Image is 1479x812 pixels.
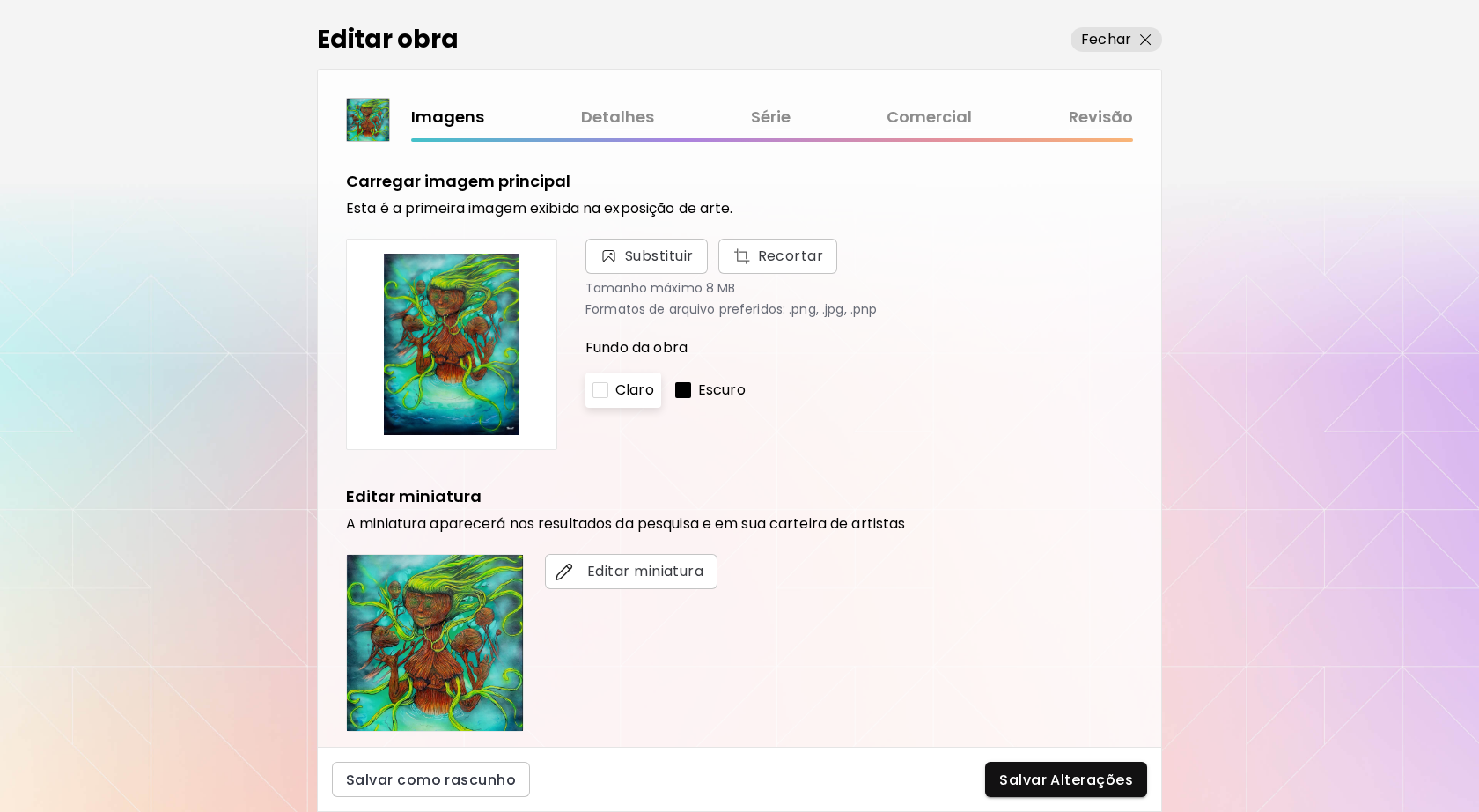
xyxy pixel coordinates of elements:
[985,762,1147,797] button: Salvar Alterações
[718,239,838,274] button: Substituir
[732,246,824,267] span: Recortar
[347,99,389,141] img: thumbnail
[346,515,1133,533] h6: A miniatura aparecerá nos resultados da pesquisa e em sua carteira de artistas
[332,762,530,797] button: Salvar como rascunho
[751,105,791,130] a: Série
[346,485,482,508] h5: Editar miniatura
[999,771,1133,789] span: Salvar Alterações
[556,563,573,580] img: edit
[615,380,654,401] p: Claro
[581,105,654,130] a: Detalhes
[585,302,1133,316] p: Formatos de arquivo preferidos: .png, .jpg, .pnp
[887,105,972,130] a: Comercial
[585,281,1133,295] p: Tamanho máximo 8 MB
[545,554,717,589] button: editEditar miniatura
[559,561,703,582] span: Editar miniatura
[346,200,1133,218] h6: Esta é a primeira imagem exibida na exposição de arte.
[346,170,570,193] h5: Carregar imagem principal
[346,771,516,789] span: Salvar como rascunho
[698,380,746,401] p: Escuro
[585,337,1133,358] p: Fundo da obra
[1069,105,1133,130] a: Revisão
[625,246,694,267] span: Substituir
[585,239,708,274] span: Substituir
